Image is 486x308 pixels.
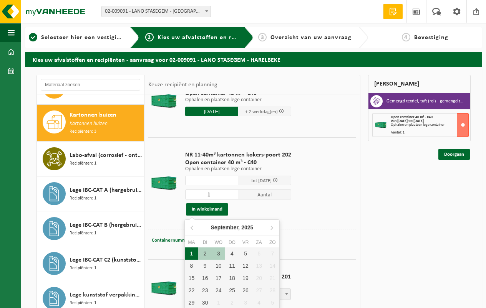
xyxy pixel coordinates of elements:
[212,239,225,246] div: wo
[198,247,212,260] div: 2
[225,284,239,296] div: 25
[29,33,37,41] span: 1
[185,107,238,116] input: Selecteer datum
[402,33,410,41] span: 4
[70,230,96,237] span: Recipiënten: 1
[241,225,253,230] i: 2025
[37,142,144,176] button: Labo-afval (corrosief - ontvlambaar) Recipiënten: 1
[70,221,142,230] span: Lege IBC-CAT B (hergebruik na reiniging, 2e keuze)
[185,176,238,185] input: Selecteer datum
[186,203,228,216] button: In winkelmand
[391,131,469,135] div: Aantal: 1
[258,33,267,41] span: 3
[70,160,96,167] span: Recipiënten: 1
[239,284,252,296] div: 26
[37,246,144,281] button: Lege IBC-CAT C2 (kunststof blaas verbranden) Recipiënten: 1
[212,260,225,272] div: 10
[198,239,212,246] div: di
[41,79,140,91] input: Materiaal zoeken
[225,247,239,260] div: 4
[185,151,291,159] span: NR 11-40m³ kartonnen kokers-poort 202
[245,109,278,114] span: + 2 werkdag(en)
[185,272,198,284] div: 15
[70,255,142,265] span: Lege IBC-CAT C2 (kunststof blaas verbranden)
[386,95,465,107] h3: Gemengd textiel, tuft (rol) - gemengd textielafval (HCA)
[37,105,144,142] button: Kartonnen buizen Kartonnen hulzen Recipiënten: 3
[238,189,291,199] span: Aantal
[252,239,266,246] div: za
[225,272,239,284] div: 18
[212,247,225,260] div: 3
[185,284,198,296] div: 22
[37,211,144,246] button: Lege IBC-CAT B (hergebruik na reiniging, 2e keuze) Recipiënten: 1
[41,35,124,41] span: Selecteer hier een vestiging
[144,75,221,94] div: Keuze recipiënt en planning
[239,260,252,272] div: 12
[212,272,225,284] div: 17
[145,33,154,41] span: 2
[239,239,252,246] div: vr
[70,186,142,195] span: Lege IBC-CAT A (hergebruik na wassen, 1e keuze, als nieuw)
[414,35,448,41] span: Bevestiging
[152,238,238,243] span: Containernummer toevoegen(optioneel)
[70,110,116,120] span: Kartonnen buizen
[198,284,212,296] div: 23
[70,151,142,160] span: Labo-afval (corrosief - ontvlambaar)
[151,235,239,246] button: Containernummer toevoegen(optioneel)
[185,239,198,246] div: ma
[198,260,212,272] div: 9
[391,123,469,127] div: Ophalen en plaatsen lege container
[70,265,96,272] span: Recipiënten: 1
[391,119,424,123] strong: Van [DATE] tot [DATE]
[212,284,225,296] div: 24
[25,52,482,67] h2: Kies uw afvalstoffen en recipiënten - aanvraag voor 02-009091 - LANO STASEGEM - HARELBEKE
[270,35,352,41] span: Overzicht van uw aanvraag
[185,260,198,272] div: 8
[70,300,96,307] span: Recipiënten: 1
[70,195,96,202] span: Recipiënten: 1
[185,166,291,172] p: Ophalen en plaatsen lege container
[185,159,291,166] span: Open container 40 m³ - C40
[239,272,252,284] div: 19
[102,6,211,17] span: 02-009091 - LANO STASEGEM - HARELBEKE
[70,120,108,128] span: Kartonnen hulzen
[185,97,291,103] p: Ophalen en plaatsen lege container
[37,176,144,211] button: Lege IBC-CAT A (hergebruik na wassen, 1e keuze, als nieuw) Recipiënten: 1
[225,239,239,246] div: do
[438,149,470,160] a: Doorgaan
[70,128,96,135] span: Recipiënten: 3
[158,35,263,41] span: Kies uw afvalstoffen en recipiënten
[251,178,272,183] span: tot [DATE]
[368,75,471,93] div: [PERSON_NAME]
[185,247,198,260] div: 1
[266,239,279,246] div: zo
[225,260,239,272] div: 11
[198,272,212,284] div: 16
[70,290,142,300] span: Lege kunststof verpakkingen van gevaarlijke stoffen
[208,221,257,234] div: September,
[29,33,124,42] a: 1Selecteer hier een vestiging
[391,115,433,119] span: Open container 40 m³ - C40
[239,247,252,260] div: 5
[101,6,211,17] span: 02-009091 - LANO STASEGEM - HARELBEKE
